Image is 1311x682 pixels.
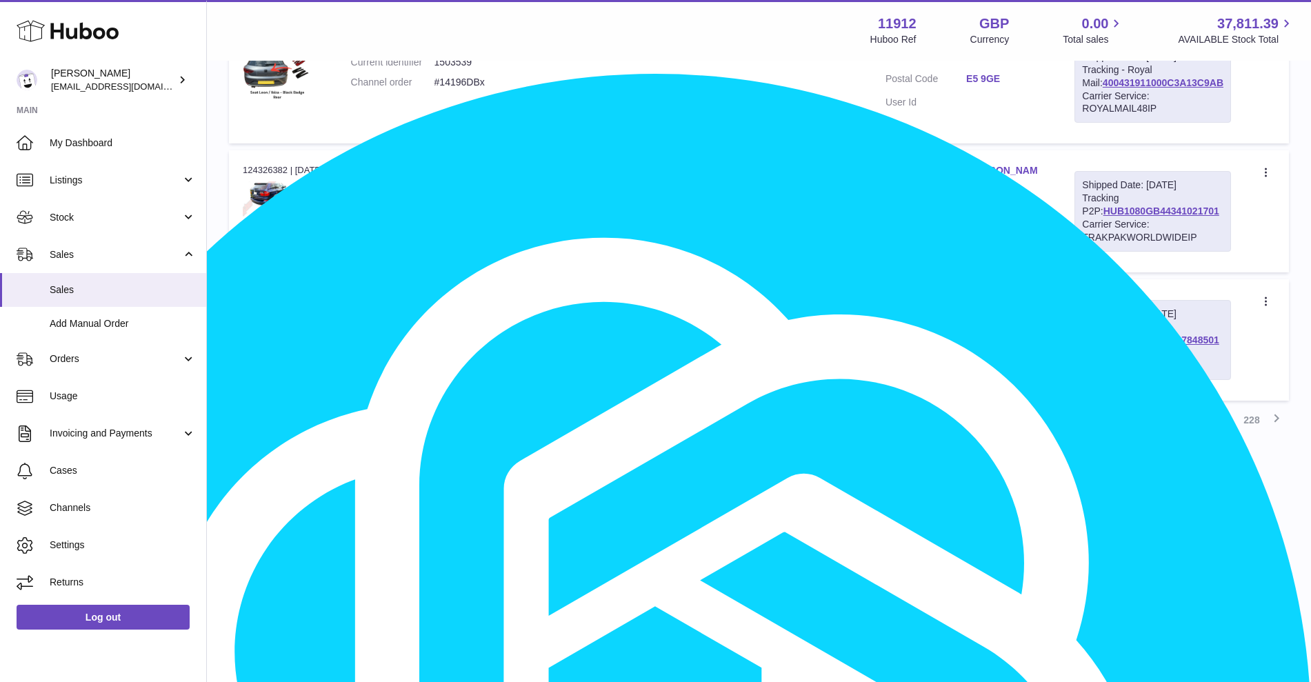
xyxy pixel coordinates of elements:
a: 37,811.39 AVAILABLE Stock Total [1178,14,1294,46]
dd: #14196DBx [434,76,518,89]
dt: Current identifier [351,56,434,69]
span: Invoicing and Payments [50,427,181,440]
strong: GBP [979,14,1009,33]
td: 1 [770,22,872,143]
span: My Dashboard [50,137,196,150]
div: Shipped Date: [DATE] [1082,179,1223,192]
a: 400431911000C3A13C9AB [1103,77,1223,88]
span: Orders [50,352,181,365]
a: E5 9GE [966,72,1047,86]
a: 228 [1239,408,1264,432]
span: Listings [50,174,181,187]
div: Currency [970,33,1010,46]
span: AVAILABLE Stock Total [1178,33,1294,46]
div: 124326382 | [DATE] [243,164,323,177]
dt: User Id [885,96,966,109]
a: [PERSON_NAME] [966,164,1047,190]
a: Log out [17,605,190,630]
span: Stock [50,211,181,224]
a: 0.00 Total sales [1063,14,1124,46]
strong: 11912 [878,14,917,33]
dt: Postal Code [885,72,966,89]
span: Total sales [1063,33,1124,46]
span: Returns [50,576,196,589]
a: HUB1080GB44341021701 [1103,205,1219,217]
div: Carrier Service: ROYALMAIL48IP [1082,90,1223,116]
span: 37,811.39 [1217,14,1279,33]
span: Channels [50,501,196,514]
dd: 1503539 [434,56,518,69]
span: Usage [50,390,196,403]
span: Settings [50,539,196,552]
div: Tracking P2P: [1074,171,1231,251]
img: info@carbonmyride.com [17,70,37,90]
div: Huboo Ref [870,33,917,46]
span: Add Manual Order [50,317,196,330]
span: 0.00 [1082,14,1109,33]
span: Sales [50,283,196,297]
div: Tracking - Royal Mail: [1074,43,1231,123]
img: $_57.PNG [243,52,312,104]
span: Cases [50,464,196,477]
img: $_12.JPG [243,181,312,250]
div: Carrier Service: TRAKPAKWORLDWIDEIP [1082,218,1223,244]
div: [PERSON_NAME] [51,67,175,93]
dt: Channel order [351,76,434,89]
div: Tracking P2P: [1074,300,1231,380]
span: [EMAIL_ADDRESS][DOMAIN_NAME] [51,81,203,92]
span: ... [1214,408,1239,432]
a: HUB1080GB83397848501 [1103,334,1219,345]
span: Sales [50,248,181,261]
